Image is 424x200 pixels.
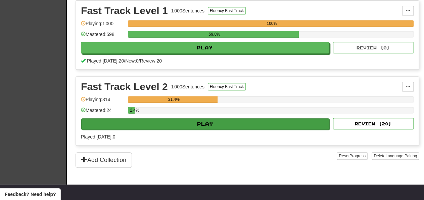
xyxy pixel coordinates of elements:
div: Mastered: 24 [81,107,125,118]
div: Fast Track Level 1 [81,6,168,16]
span: Played [DATE]: 0 [81,134,115,139]
button: Add Collection [76,152,132,168]
button: Fluency Fast Track [208,7,246,14]
div: 1 000 Sentences [171,83,204,90]
span: / [124,58,125,64]
button: Review (20) [333,118,414,129]
button: Play [81,42,329,53]
span: Language Pairing [385,154,417,158]
span: Review: 20 [140,58,162,64]
div: Mastered: 598 [81,31,125,42]
div: Playing: 314 [81,96,125,107]
button: Play [81,118,329,130]
div: 100% [130,20,414,27]
div: Fast Track Level 2 [81,82,168,92]
span: / [139,58,140,64]
button: DeleteLanguage Pairing [372,152,419,160]
span: New: 0 [125,58,139,64]
button: Fluency Fast Track [208,83,246,90]
div: 2.4% [130,107,135,114]
span: Played [DATE]: 20 [87,58,124,64]
div: 59.8% [130,31,299,38]
span: Progress [349,154,366,158]
span: Open feedback widget [5,191,56,198]
div: Playing: 1 000 [81,20,125,31]
div: 1 000 Sentences [171,7,204,14]
button: Review (0) [333,42,414,53]
button: ResetProgress [337,152,367,160]
div: 31.4% [130,96,218,103]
